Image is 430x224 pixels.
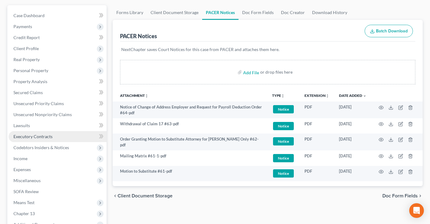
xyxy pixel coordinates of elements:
span: Chapter 13 [13,211,35,216]
a: Case Dashboard [9,10,107,21]
a: Lawsuits [9,120,107,131]
span: Notice [273,122,294,130]
a: Notice [272,168,295,178]
a: Notice [272,121,295,131]
i: expand_more [363,94,366,98]
td: Mailing Matrix #61-1-pdf [113,150,267,166]
span: Miscellaneous [13,178,41,183]
i: unfold_more [145,94,148,98]
span: Secured Claims [13,90,43,95]
td: [DATE] [334,134,371,150]
td: Motion to Substitute #61-pdf [113,166,267,182]
span: SOFA Review [13,189,39,194]
td: PDF [300,150,334,166]
span: Unsecured Nonpriority Claims [13,112,72,117]
td: [DATE] [334,101,371,118]
span: Case Dashboard [13,13,45,18]
span: Payments [13,24,32,29]
a: Executory Contracts [9,131,107,142]
span: Batch Download [376,28,408,34]
span: Lawsuits [13,123,30,128]
a: Date Added expand_more [339,93,366,98]
span: Notice [273,154,294,162]
td: [DATE] [334,118,371,134]
td: [DATE] [334,166,371,182]
span: Client Profile [13,46,39,51]
td: PDF [300,134,334,150]
a: Forms Library [113,5,147,20]
a: Notice [272,136,295,146]
i: unfold_more [281,94,285,98]
td: PDF [300,166,334,182]
td: Notice of Change of Address Employer and Request for Payroll Deduction Order #64-pdf [113,101,267,118]
a: Property Analysis [9,76,107,87]
span: Income [13,156,27,161]
div: or drop files here [260,69,293,75]
button: Doc Form Fields chevron_right [382,193,423,198]
a: SOFA Review [9,186,107,197]
i: chevron_right [418,193,423,198]
span: Executory Contracts [13,134,53,139]
span: Property Analysis [13,79,47,84]
span: Doc Form Fields [382,193,418,198]
td: PDF [300,118,334,134]
p: NextChapter saves Court Notices for this case from PACER and attaches them here. [121,46,414,53]
td: [DATE] [334,150,371,166]
div: PACER Notices [120,32,157,40]
span: Means Test [13,200,35,205]
a: Notice [272,153,295,163]
span: Notice [273,137,294,145]
span: Real Property [13,57,40,62]
a: Client Document Storage [147,5,202,20]
span: Notice [273,105,294,113]
span: Personal Property [13,68,48,73]
a: Extensionunfold_more [304,93,329,98]
button: Batch Download [365,25,413,38]
span: Expenses [13,167,31,172]
a: Notice [272,104,295,114]
span: Notice [273,169,294,178]
button: chevron_left Client Document Storage [113,193,173,198]
span: Client Document Storage [118,193,173,198]
a: Download History [308,5,351,20]
span: Credit Report [13,35,40,40]
span: Unsecured Priority Claims [13,101,64,106]
a: Secured Claims [9,87,107,98]
td: Withdrawal of Claim 17 #63-pdf [113,118,267,134]
button: TYPEunfold_more [272,94,285,98]
i: unfold_more [326,94,329,98]
a: Attachmentunfold_more [120,93,148,98]
i: chevron_left [113,193,118,198]
a: Credit Report [9,32,107,43]
a: Unsecured Priority Claims [9,98,107,109]
span: Codebtors Insiders & Notices [13,145,69,150]
a: Doc Creator [277,5,308,20]
a: PACER Notices [202,5,239,20]
td: Order Granting Motion to Substitute Attorney for [PERSON_NAME] Only #62-pdf [113,134,267,150]
td: PDF [300,101,334,118]
a: Unsecured Nonpriority Claims [9,109,107,120]
a: Doc Form Fields [239,5,277,20]
div: Open Intercom Messenger [409,203,424,218]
